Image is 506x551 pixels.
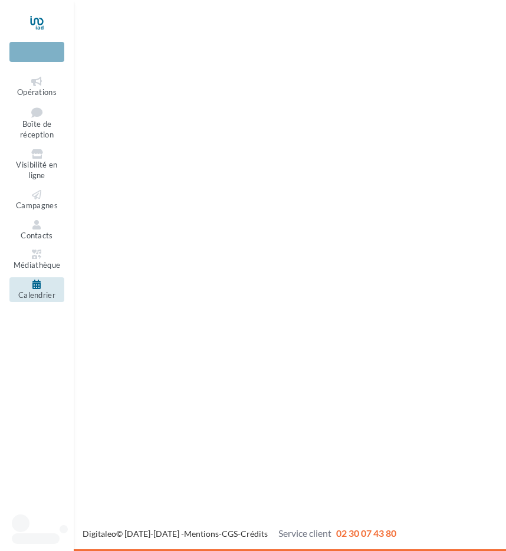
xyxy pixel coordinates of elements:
[9,247,64,273] a: Médiathèque
[241,529,268,539] a: Crédits
[21,231,53,240] span: Contacts
[9,277,64,303] a: Calendrier
[9,218,64,243] a: Contacts
[9,42,64,62] div: Nouvelle campagne
[278,527,331,539] span: Service client
[17,87,57,97] span: Opérations
[222,529,238,539] a: CGS
[184,529,219,539] a: Mentions
[16,201,58,210] span: Campagnes
[18,290,55,300] span: Calendrier
[9,74,64,100] a: Opérations
[20,119,54,140] span: Boîte de réception
[9,188,64,213] a: Campagnes
[336,527,396,539] span: 02 30 07 43 80
[83,529,396,539] span: © [DATE]-[DATE] - - -
[83,529,116,539] a: Digitaleo
[14,260,61,270] span: Médiathèque
[16,160,57,181] span: Visibilité en ligne
[9,147,64,183] a: Visibilité en ligne
[9,104,64,142] a: Boîte de réception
